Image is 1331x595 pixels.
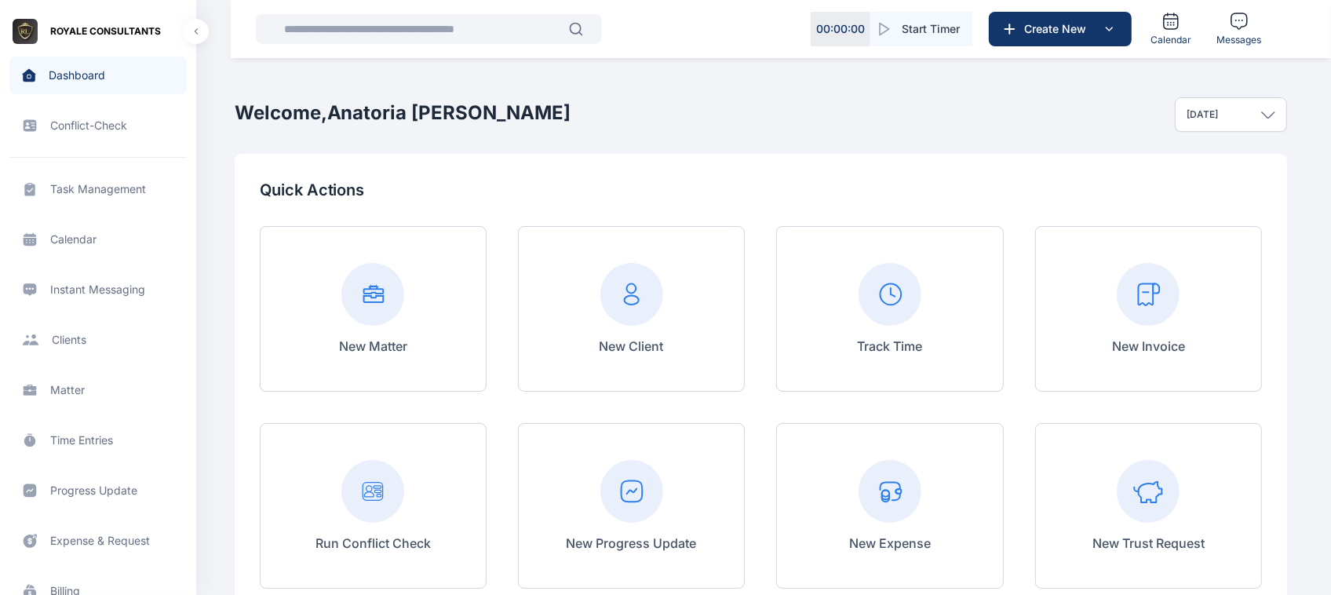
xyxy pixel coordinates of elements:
[9,271,187,308] a: Instant Messaging
[567,534,697,553] p: New Progress Update
[1018,21,1099,37] span: Create New
[849,534,931,553] p: New Expense
[870,12,972,46] button: Start Timer
[9,107,187,144] a: conflict-check
[1210,5,1267,53] a: Messages
[902,21,960,37] span: Start Timer
[1092,534,1205,553] p: New Trust Request
[1216,34,1261,46] span: Messages
[989,12,1132,46] button: Create New
[857,337,922,356] p: Track Time
[1112,337,1185,356] p: New Invoice
[9,170,187,208] a: task management
[260,179,1262,201] p: Quick Actions
[9,472,187,509] a: progress update
[1187,108,1218,121] p: [DATE]
[9,57,187,94] a: dashboard
[816,21,865,37] p: 00 : 00 : 00
[9,371,187,409] a: matter
[235,100,571,126] h2: Welcome, Anatoria [PERSON_NAME]
[50,24,161,39] span: ROYALE CONSULTANTS
[9,522,187,560] a: expense & request
[339,337,407,356] p: New Matter
[1144,5,1198,53] a: Calendar
[600,337,664,356] p: New Client
[315,534,431,553] p: Run Conflict Check
[9,422,187,459] a: time entries
[9,221,187,258] a: calendar
[1150,34,1191,46] span: Calendar
[9,321,187,359] a: clients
